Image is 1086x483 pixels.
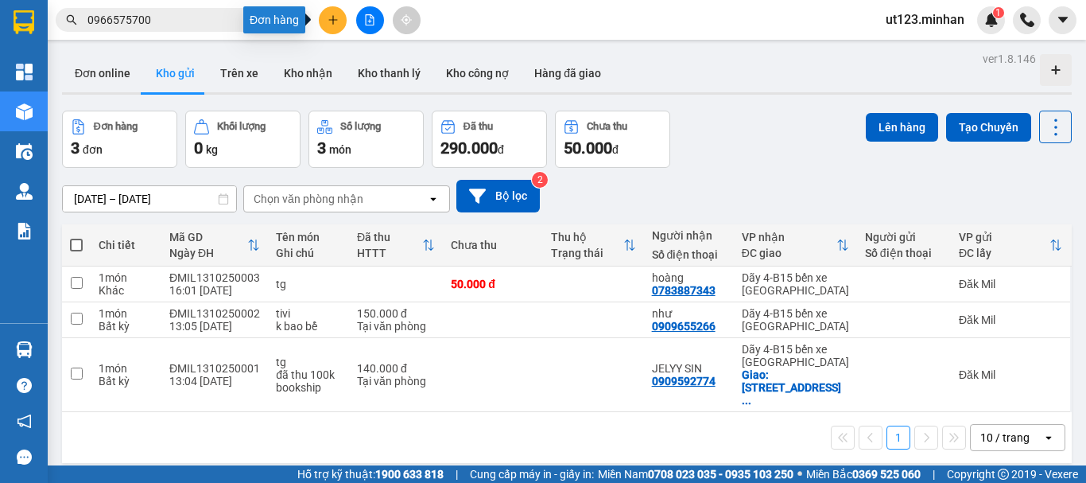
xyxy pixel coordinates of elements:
[357,307,435,320] div: 150.000 đ
[742,394,751,407] span: ...
[357,320,435,333] div: Tại văn phòng
[983,50,1036,68] div: ver 1.8.146
[17,450,32,465] span: message
[532,172,548,188] sup: 2
[433,54,522,92] button: Kho công nợ
[99,375,153,388] div: Bất kỳ
[959,247,1049,259] div: ĐC lấy
[470,465,594,483] span: Cung cấp máy in - giấy in:
[17,414,32,429] span: notification
[357,362,435,375] div: 140.000 đ
[319,6,347,34] button: plus
[276,356,341,368] div: tg
[984,13,999,27] img: icon-new-feature
[432,111,547,168] button: Đã thu290.000đ
[587,121,627,132] div: Chưa thu
[271,54,345,92] button: Kho nhận
[169,307,260,320] div: ĐMIL1310250002
[933,465,935,483] span: |
[401,14,412,25] span: aim
[852,468,921,481] strong: 0369 525 060
[276,278,341,290] div: tg
[16,143,33,160] img: warehouse-icon
[652,320,716,333] div: 0909655266
[551,247,623,259] div: Trạng thái
[652,307,726,320] div: như
[959,368,1062,381] div: Đăk Mil
[564,138,612,158] span: 50.000
[169,247,247,259] div: Ngày ĐH
[208,54,271,92] button: Trên xe
[329,143,351,156] span: món
[276,231,341,243] div: Tên món
[1049,6,1076,34] button: caret-down
[648,468,793,481] strong: 0708 023 035 - 0935 103 250
[612,143,619,156] span: đ
[94,121,138,132] div: Đơn hàng
[276,320,341,333] div: k bao bể
[169,320,260,333] div: 13:05 [DATE]
[498,143,504,156] span: đ
[873,10,977,29] span: ut123.minhan
[17,378,32,393] span: question-circle
[62,111,177,168] button: Đơn hàng3đơn
[63,186,236,212] input: Select a date range.
[946,113,1031,142] button: Tạo Chuyến
[652,284,716,297] div: 0783887343
[543,224,643,267] th: Toggle SortBy
[297,465,444,483] span: Hỗ trợ kỹ thuật:
[886,426,910,450] button: 1
[959,278,1062,290] div: Đăk Mil
[456,180,540,212] button: Bộ lọc
[866,113,938,142] button: Lên hàng
[206,143,218,156] span: kg
[276,307,341,320] div: tivi
[998,469,1009,480] span: copyright
[345,54,433,92] button: Kho thanh lý
[276,368,341,394] div: đã thu 100k bookship
[652,271,726,284] div: hoàng
[555,111,670,168] button: Chưa thu50.000đ
[161,224,268,267] th: Toggle SortBy
[276,247,341,259] div: Ghi chú
[652,248,726,261] div: Số điện thoại
[742,231,836,243] div: VP nhận
[865,247,943,259] div: Số điện thoại
[427,193,440,205] svg: open
[16,103,33,120] img: warehouse-icon
[185,111,301,168] button: Khối lượng0kg
[62,54,143,92] button: Đơn online
[1020,13,1034,27] img: phone-icon
[14,10,34,34] img: logo-vxr
[959,314,1062,326] div: Đăk Mil
[99,271,153,284] div: 1 món
[463,121,493,132] div: Đã thu
[357,231,422,243] div: Đã thu
[143,54,208,92] button: Kho gửi
[522,54,614,92] button: Hàng đã giao
[243,6,305,33] div: Đơn hàng
[169,271,260,284] div: ĐMIL1310250003
[99,362,153,375] div: 1 món
[742,307,849,333] div: Dãy 4-B15 bến xe [GEOGRAPHIC_DATA]
[598,465,793,483] span: Miền Nam
[806,465,921,483] span: Miền Bắc
[328,14,339,25] span: plus
[16,341,33,358] img: warehouse-icon
[451,278,535,290] div: 50.000 đ
[980,430,1030,446] div: 10 / trang
[551,231,623,243] div: Thu hộ
[357,247,422,259] div: HTTT
[742,368,849,407] div: Giao: 19B ĐƯỜNG 16A,KP11,BHH A BÌNH TÂN
[99,284,153,297] div: Khác
[393,6,421,34] button: aim
[169,362,260,375] div: ĐMIL1310250001
[87,11,275,29] input: Tìm tên, số ĐT hoặc mã đơn
[652,362,726,375] div: JELYY SIN
[66,14,77,25] span: search
[71,138,80,158] span: 3
[169,375,260,388] div: 13:04 [DATE]
[169,284,260,297] div: 16:01 [DATE]
[194,138,203,158] span: 0
[375,468,444,481] strong: 1900 633 818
